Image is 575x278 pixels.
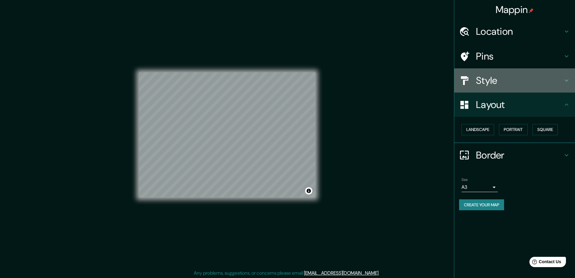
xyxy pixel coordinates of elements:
p: Any problems, suggestions, or concerns please email . [194,270,379,277]
label: Size [462,177,468,182]
h4: Border [476,149,563,161]
div: Layout [454,93,575,117]
button: Square [532,124,558,135]
div: A3 [462,182,498,192]
canvas: Map [139,72,315,198]
h4: Mappin [496,4,534,16]
div: . [380,270,382,277]
button: Create your map [459,199,504,211]
h4: Location [476,25,563,38]
h4: Style [476,74,563,87]
h4: Layout [476,99,563,111]
div: Border [454,143,575,167]
div: . [379,270,380,277]
div: Pins [454,44,575,68]
button: Toggle attribution [305,187,312,195]
div: Style [454,68,575,93]
button: Portrait [499,124,528,135]
iframe: Help widget launcher [521,254,568,271]
a: [EMAIL_ADDRESS][DOMAIN_NAME] [304,270,379,276]
h4: Pins [476,50,563,62]
img: pin-icon.png [529,8,534,13]
button: Landscape [462,124,494,135]
div: Location [454,19,575,44]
